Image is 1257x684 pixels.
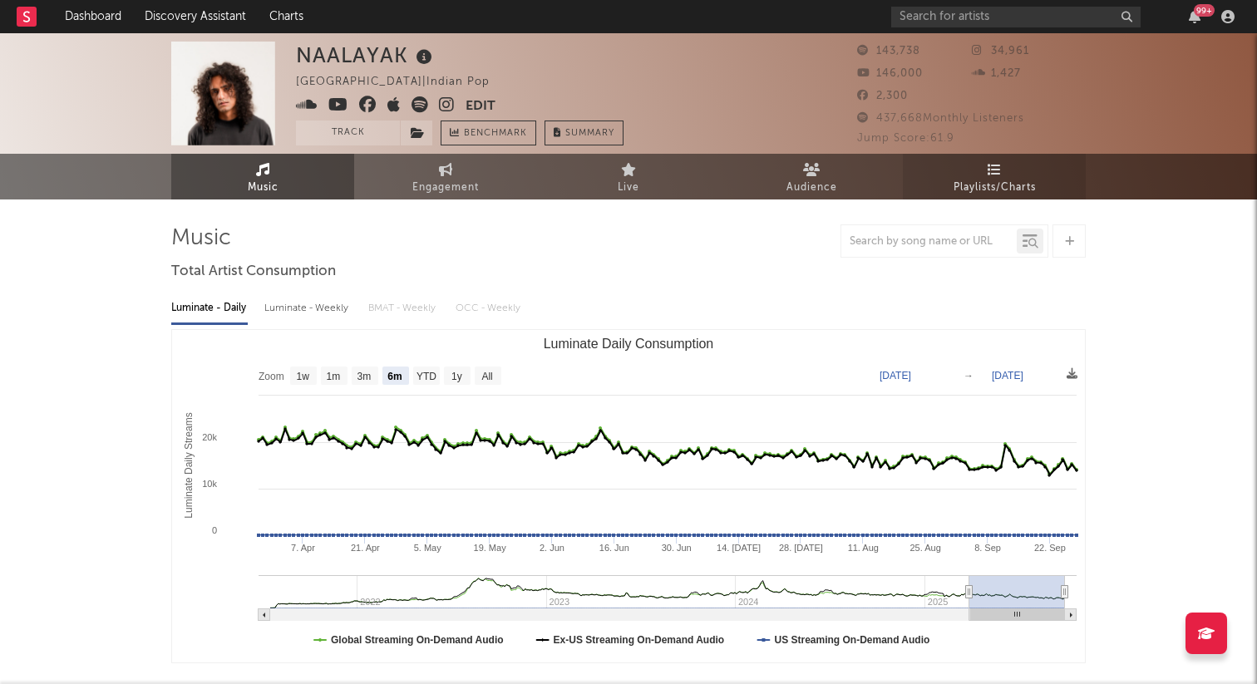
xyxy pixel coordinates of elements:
[202,432,217,442] text: 20k
[354,154,537,199] a: Engagement
[974,543,1001,553] text: 8. Sep
[841,235,1017,249] input: Search by song name or URL
[662,543,692,553] text: 30. Jun
[441,121,536,145] a: Benchmark
[891,7,1141,27] input: Search for artists
[296,72,509,92] div: [GEOGRAPHIC_DATA] | Indian Pop
[618,178,639,198] span: Live
[717,543,761,553] text: 14. [DATE]
[481,371,492,382] text: All
[464,124,527,144] span: Benchmark
[774,634,929,646] text: US Streaming On-Demand Audio
[910,543,941,553] text: 25. Aug
[599,543,629,553] text: 16. Jun
[964,370,974,381] text: →
[414,543,442,553] text: 5. May
[537,154,720,199] a: Live
[466,96,495,117] button: Edit
[857,68,923,79] span: 146,000
[212,525,217,535] text: 0
[992,370,1023,381] text: [DATE]
[972,68,1021,79] span: 1,427
[540,543,564,553] text: 2. Jun
[451,371,462,382] text: 1y
[412,178,479,198] span: Engagement
[786,178,837,198] span: Audience
[248,178,279,198] span: Music
[264,294,352,322] div: Luminate - Weekly
[1034,543,1066,553] text: 22. Sep
[972,46,1029,57] span: 34,961
[779,543,823,553] text: 28. [DATE]
[857,113,1024,124] span: 437,668 Monthly Listeners
[880,370,911,381] text: [DATE]
[903,154,1086,199] a: Playlists/Charts
[202,479,217,489] text: 10k
[183,412,195,518] text: Luminate Daily Streams
[172,330,1085,662] svg: Luminate Daily Consumption
[171,262,336,282] span: Total Artist Consumption
[554,634,725,646] text: Ex-US Streaming On-Demand Audio
[259,371,284,382] text: Zoom
[720,154,903,199] a: Audience
[857,91,908,101] span: 2,300
[331,634,504,646] text: Global Streaming On-Demand Audio
[474,543,507,553] text: 19. May
[327,371,341,382] text: 1m
[297,371,310,382] text: 1w
[291,543,315,553] text: 7. Apr
[171,294,248,322] div: Luminate - Daily
[848,543,879,553] text: 11. Aug
[565,129,614,138] span: Summary
[296,42,436,69] div: NAALAYAK
[545,121,624,145] button: Summary
[1189,10,1200,23] button: 99+
[544,337,714,351] text: Luminate Daily Consumption
[1194,4,1215,17] div: 99 +
[296,121,400,145] button: Track
[387,371,402,382] text: 6m
[357,371,372,382] text: 3m
[857,133,954,144] span: Jump Score: 61.9
[171,154,354,199] a: Music
[857,46,920,57] span: 143,738
[954,178,1036,198] span: Playlists/Charts
[351,543,380,553] text: 21. Apr
[417,371,436,382] text: YTD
